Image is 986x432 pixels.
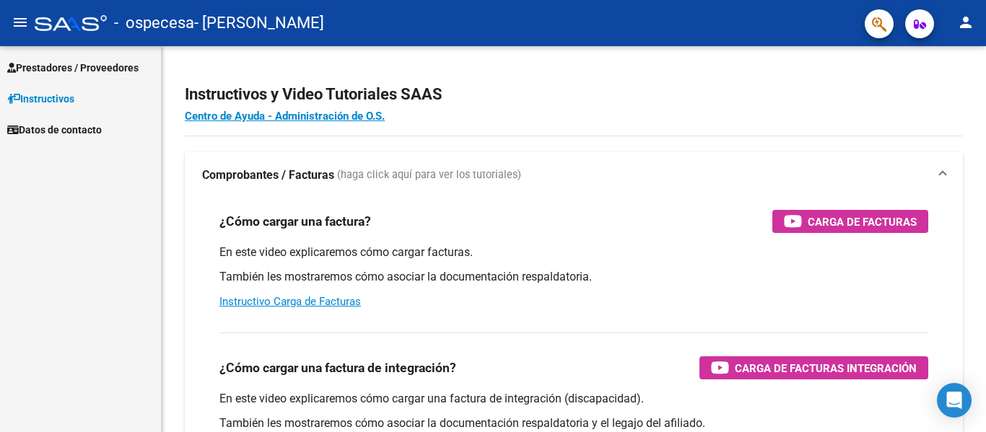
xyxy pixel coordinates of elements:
h3: ¿Cómo cargar una factura de integración? [219,358,456,378]
a: Centro de Ayuda - Administración de O.S. [185,110,385,123]
strong: Comprobantes / Facturas [202,167,334,183]
button: Carga de Facturas [772,210,928,233]
span: Datos de contacto [7,122,102,138]
h2: Instructivos y Video Tutoriales SAAS [185,81,963,108]
mat-icon: menu [12,14,29,31]
span: - ospecesa [114,7,194,39]
span: Prestadores / Proveedores [7,60,139,76]
h3: ¿Cómo cargar una factura? [219,211,371,232]
p: En este video explicaremos cómo cargar una factura de integración (discapacidad). [219,391,928,407]
span: Carga de Facturas [808,213,917,231]
button: Carga de Facturas Integración [699,356,928,379]
mat-expansion-panel-header: Comprobantes / Facturas (haga click aquí para ver los tutoriales) [185,152,963,198]
span: - [PERSON_NAME] [194,7,324,39]
mat-icon: person [957,14,974,31]
span: (haga click aquí para ver los tutoriales) [337,167,521,183]
span: Carga de Facturas Integración [735,359,917,377]
div: Open Intercom Messenger [937,383,972,418]
p: También les mostraremos cómo asociar la documentación respaldatoria. [219,269,928,285]
a: Instructivo Carga de Facturas [219,295,361,308]
span: Instructivos [7,91,74,107]
p: En este video explicaremos cómo cargar facturas. [219,244,928,260]
p: También les mostraremos cómo asociar la documentación respaldatoria y el legajo del afiliado. [219,415,928,431]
